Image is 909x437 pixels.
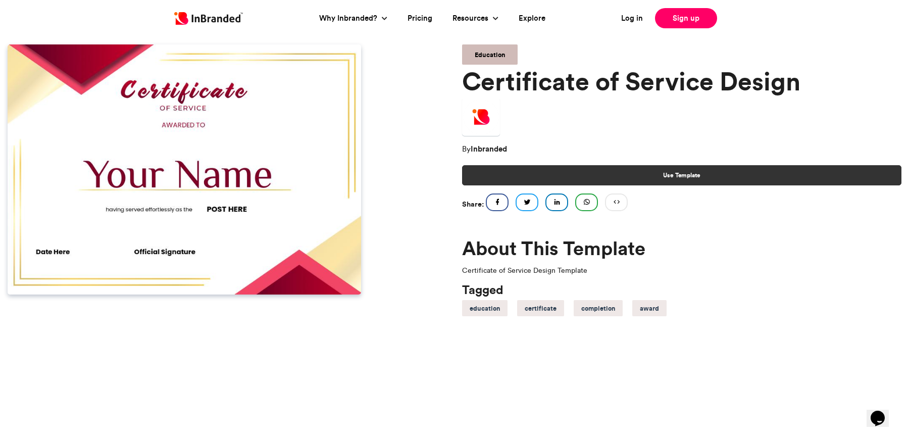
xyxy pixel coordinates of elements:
a: award [632,300,667,316]
h5: certificate [525,302,557,315]
a: completion [574,300,623,316]
h4: Tagged [462,284,901,296]
a: Share on Facebook [486,193,509,211]
a: Sign up [655,8,717,28]
a: Education [462,44,518,65]
a: Why Inbranded? [319,13,380,24]
h2: About This Template [462,239,901,257]
a: Share on LinkedIn [545,193,568,211]
iframe: chat widget [867,397,899,427]
h1: Certificate of Service Design [462,69,901,94]
span: Use Template [663,171,700,180]
div: Certificate of Service Design Template [462,265,901,276]
h5: Share: [462,198,484,211]
a: Log in [621,13,643,24]
a: Explore [519,13,545,24]
a: education [462,300,508,316]
img: Inbranded [174,12,243,25]
strong: Inbranded [471,144,507,154]
a: Resources [452,13,491,24]
h5: completion [581,302,615,315]
a: Share on WhatsApp [575,193,598,211]
h5: Education [475,48,505,61]
a: Use Template [462,165,901,185]
p: By [462,141,901,157]
img: Inbranded [462,98,500,136]
a: Share on Twitter [516,193,538,211]
a: certificate [517,300,564,316]
img: Certificate of Service Design [8,44,361,295]
h5: education [470,302,500,315]
h5: award [640,302,659,315]
a: Pricing [408,13,432,24]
